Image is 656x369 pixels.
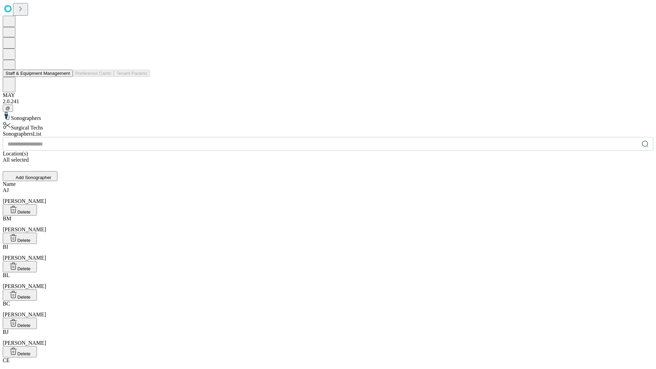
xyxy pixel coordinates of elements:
[17,351,31,356] span: Delete
[3,301,10,306] span: BC
[17,238,31,243] span: Delete
[3,329,9,335] span: BJ
[3,187,9,193] span: AJ
[3,105,13,112] button: @
[3,131,653,137] div: Sonographers List
[3,187,653,204] div: [PERSON_NAME]
[3,151,28,156] span: Location(s)
[3,329,653,346] div: [PERSON_NAME]
[17,323,31,328] span: Delete
[3,216,653,233] div: [PERSON_NAME]
[3,70,73,77] button: Staff & Equipment Management
[3,357,10,363] span: CE
[16,175,51,180] span: Add Sonographer
[3,244,653,261] div: [PERSON_NAME]
[3,346,37,357] button: Delete
[3,157,653,163] div: All selected
[3,121,653,131] div: Surgical Techs
[5,106,10,111] span: @
[3,301,653,318] div: [PERSON_NAME]
[3,98,653,105] div: 2.0.241
[3,112,653,121] div: Sonographers
[3,216,11,221] span: BM
[17,209,31,215] span: Delete
[114,70,150,77] button: Tenant Params
[3,171,57,181] button: Add Sonographer
[3,181,653,187] div: Name
[17,295,31,300] span: Delete
[3,318,37,329] button: Delete
[3,204,37,216] button: Delete
[3,272,653,289] div: [PERSON_NAME]
[3,233,37,244] button: Delete
[17,266,31,271] span: Delete
[3,244,8,250] span: BI
[3,272,10,278] span: BL
[73,70,114,77] button: Preference Cards
[3,289,37,301] button: Delete
[3,261,37,272] button: Delete
[3,92,653,98] div: MAY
